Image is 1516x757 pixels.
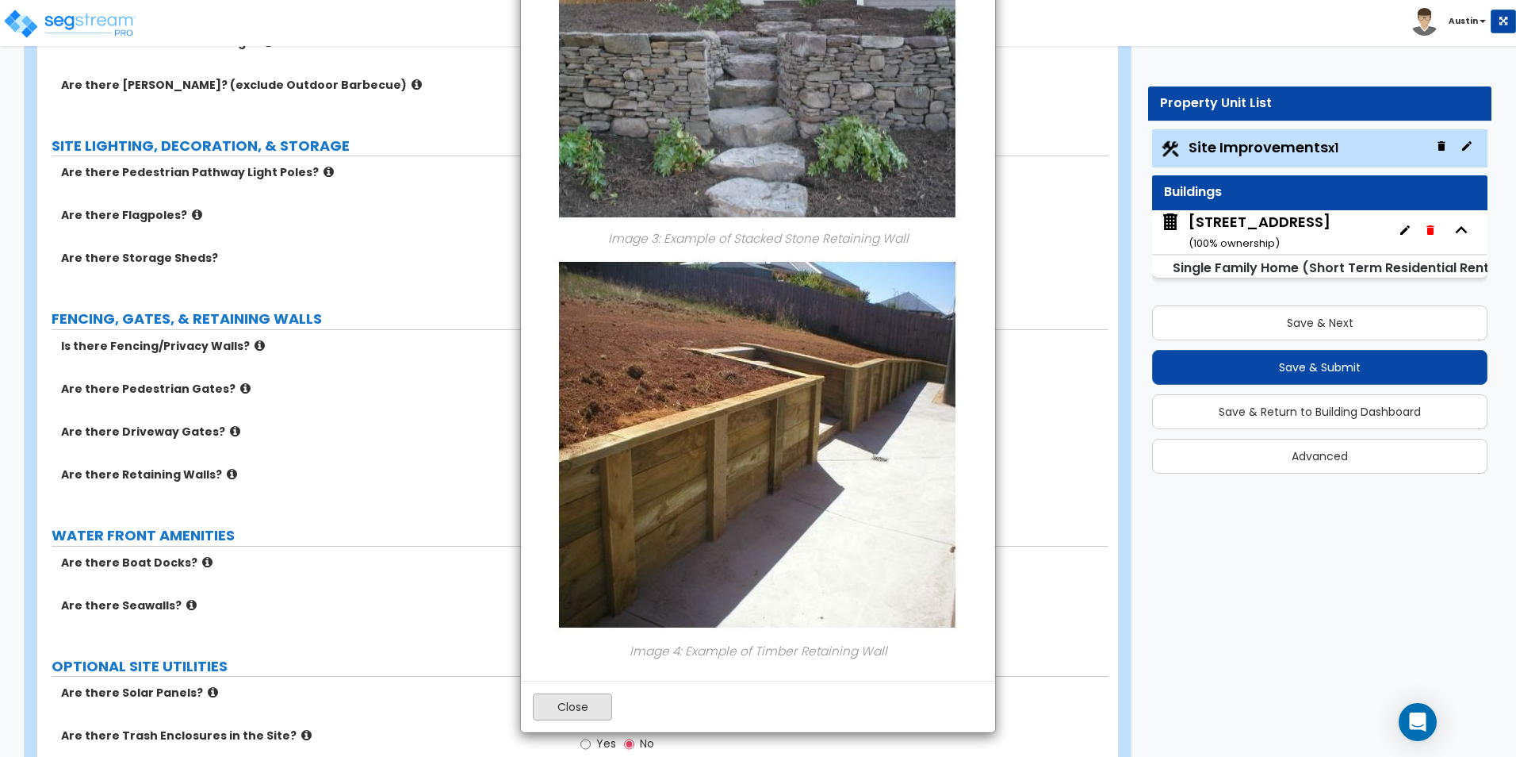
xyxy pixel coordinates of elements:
[555,257,961,632] img: 22.JPG
[533,694,612,720] button: Close
[1399,703,1437,741] div: Open Intercom Messenger
[608,230,909,247] em: Image 3: Example of Stacked Stone Retaining Wall
[630,642,887,659] em: Image 4: Example of Timber Retaining Wall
